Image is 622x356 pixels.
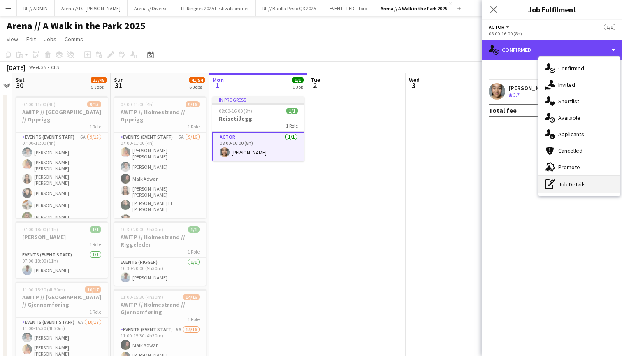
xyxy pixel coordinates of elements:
button: Arena // Diverse [128,0,174,16]
h1: Arena // A Walk in the Park 2025 [7,20,146,32]
app-job-card: 07:00-11:00 (4h)9/16AWITP // Holmestrand // Opprigg1 RoleEvents (Event Staff)5A9/1607:00-11:00 (4... [114,96,206,218]
span: 10/17 [85,286,101,293]
span: 08:00-16:00 (8h) [219,108,252,114]
span: Tue [311,76,320,84]
div: Job Details [538,176,620,193]
div: Shortlist [538,93,620,109]
span: 11:00-15:30 (4h30m) [22,286,65,293]
a: Jobs [41,34,60,44]
span: Sat [16,76,25,84]
span: 9/15 [87,101,101,107]
button: RF Ringnes 2025 Festivalsommer [174,0,256,16]
span: Actor [489,24,504,30]
app-job-card: 07:00-18:00 (11h)1/1[PERSON_NAME]1 RoleEvents (Event Staff)1/107:00-18:00 (11h)[PERSON_NAME] [16,221,108,278]
span: 07:00-18:00 (11h) [22,226,58,233]
span: 1 Role [286,123,298,129]
div: [PERSON_NAME] [508,84,552,92]
div: Total fee [489,106,517,114]
div: Confirmed [482,40,622,60]
app-card-role: Actor1/108:00-16:00 (8h)[PERSON_NAME] [212,132,304,161]
span: 1 Role [188,249,200,255]
div: 6 Jobs [189,84,205,90]
a: Edit [23,34,39,44]
span: 10:30-20:00 (9h30m) [121,226,163,233]
h3: AWITP // [GEOGRAPHIC_DATA] // Gjennomføring [16,293,108,308]
span: Mon [212,76,224,84]
h3: Reisetillegg [212,115,304,122]
h3: AWITP // Holmestrand // Gjennomføring [114,301,206,316]
span: 14/16 [183,294,200,300]
span: View [7,35,18,43]
span: 1/1 [188,226,200,233]
span: 1 Role [89,309,101,315]
div: 5 Jobs [91,84,107,90]
span: 3 [408,81,420,90]
h3: AWITP // [GEOGRAPHIC_DATA] // Opprigg [16,108,108,123]
span: 30 [14,81,25,90]
button: Arena // A Walk in the Park 2025 [374,0,454,16]
span: 1/1 [90,226,101,233]
div: Applicants [538,126,620,142]
button: Actor [489,24,511,30]
span: 1/1 [604,24,615,30]
span: 1/1 [292,77,304,83]
div: In progress [212,96,304,103]
div: Promote [538,159,620,175]
span: 41/54 [189,77,205,83]
div: Confirmed [538,60,620,77]
span: 3.7 [513,92,520,98]
span: 11:00-15:30 (4h30m) [121,294,163,300]
span: Comms [65,35,83,43]
span: Edit [26,35,36,43]
button: RF // ADMIN [17,0,55,16]
div: 08:00-16:00 (8h) [489,30,615,37]
button: Arena // DJ [PERSON_NAME] [55,0,128,16]
div: Available [538,109,620,126]
span: 1/1 [286,108,298,114]
span: 33/48 [91,77,107,83]
span: 2 [309,81,320,90]
button: EVENT - LED - Toro [323,0,374,16]
div: Cancelled [538,142,620,159]
app-card-role: Events (Rigger)1/110:30-20:00 (9h30m)[PERSON_NAME] [114,258,206,286]
app-card-role: Events (Event Staff)5A9/1607:00-11:00 (4h)[PERSON_NAME] [PERSON_NAME][PERSON_NAME]Malk Adwan[PERS... [114,133,206,347]
app-job-card: 10:30-20:00 (9h30m)1/1AWITP // Holmestrand // Riggeleder1 RoleEvents (Rigger)1/110:30-20:00 (9h30... [114,221,206,286]
h3: Job Fulfilment [482,4,622,15]
a: Comms [61,34,86,44]
span: 1 Role [89,123,101,130]
span: 31 [113,81,124,90]
app-job-card: In progress08:00-16:00 (8h)1/1Reisetillegg1 RoleActor1/108:00-16:00 (8h)[PERSON_NAME] [212,96,304,161]
span: Week 35 [27,64,48,70]
h3: AWITP // Holmestrand // Riggeleder [114,233,206,248]
span: 1 Role [188,123,200,130]
span: 9/16 [186,101,200,107]
h3: [PERSON_NAME] [16,233,108,241]
div: Invited [538,77,620,93]
app-card-role: Events (Event Staff)6A9/1507:00-11:00 (4h)[PERSON_NAME][PERSON_NAME] [PERSON_NAME][PERSON_NAME] [... [16,133,108,333]
span: 07:00-11:00 (4h) [121,101,154,107]
app-job-card: 07:00-11:00 (4h)9/15AWITP // [GEOGRAPHIC_DATA] // Opprigg1 RoleEvents (Event Staff)6A9/1507:00-11... [16,96,108,218]
app-card-role: Events (Event Staff)1/107:00-18:00 (11h)[PERSON_NAME] [16,250,108,278]
span: 1 Role [188,316,200,322]
div: [DATE] [7,63,26,72]
span: Sun [114,76,124,84]
span: 1 Role [89,241,101,247]
h3: AWITP // Holmestrand // Opprigg [114,108,206,123]
div: CEST [51,64,62,70]
span: Wed [409,76,420,84]
span: 1 [211,81,224,90]
span: 07:00-11:00 (4h) [22,101,56,107]
div: 1 Job [292,84,303,90]
a: View [3,34,21,44]
span: Jobs [44,35,56,43]
button: RF // Barilla Pesto Q3 2025 [256,0,323,16]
